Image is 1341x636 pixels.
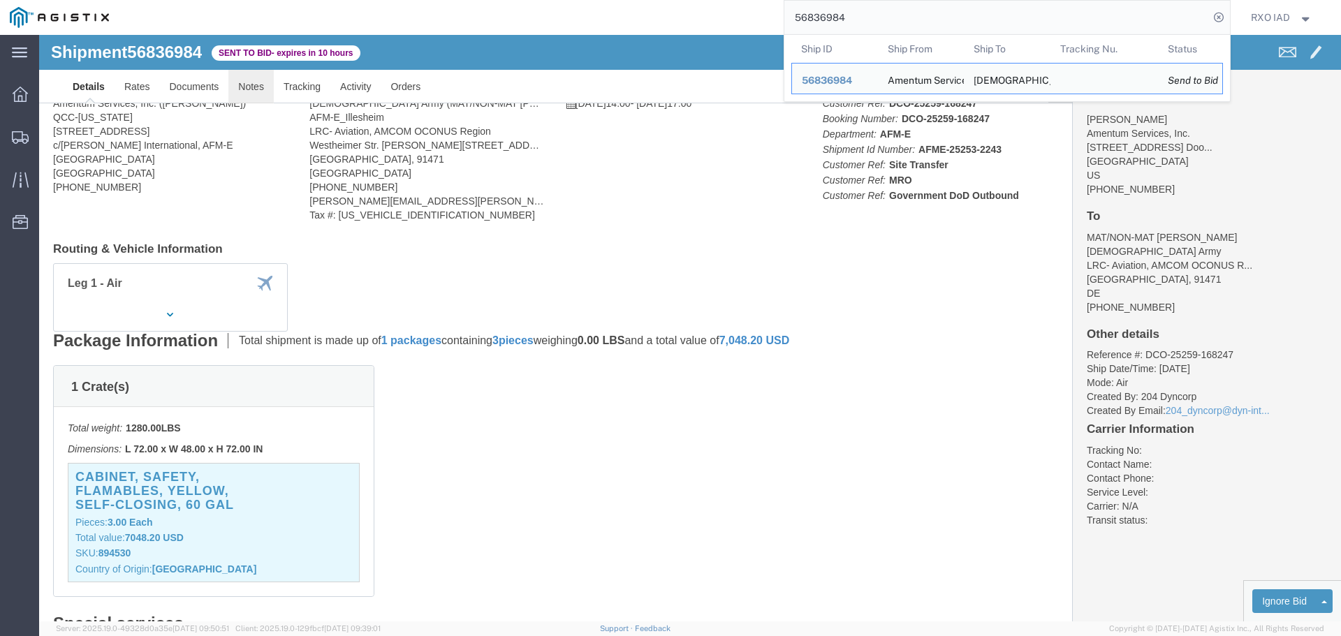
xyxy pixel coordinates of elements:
th: Ship ID [791,35,878,63]
a: Feedback [635,624,670,633]
th: Tracking Nu. [1050,35,1159,63]
div: Amentum Services, Inc. [888,64,955,94]
th: Ship From [878,35,965,63]
span: Copyright © [DATE]-[DATE] Agistix Inc., All Rights Reserved [1109,623,1324,635]
input: Search for shipment number, reference number [784,1,1209,34]
img: logo [10,7,109,28]
span: RXO IAD [1251,10,1290,25]
iframe: FS Legacy Container [39,35,1341,621]
button: RXO IAD [1250,9,1321,26]
span: [DATE] 09:50:51 [173,624,229,633]
th: Ship To [964,35,1050,63]
span: Client: 2025.19.0-129fbcf [235,624,381,633]
th: Status [1158,35,1223,63]
div: 56836984 [802,73,868,88]
span: Server: 2025.19.0-49328d0a35e [56,624,229,633]
div: Send to Bid [1168,73,1212,88]
span: 56836984 [802,75,852,86]
div: US Army [974,64,1041,94]
table: Search Results [791,35,1230,101]
a: Support [600,624,635,633]
span: [DATE] 09:39:01 [324,624,381,633]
